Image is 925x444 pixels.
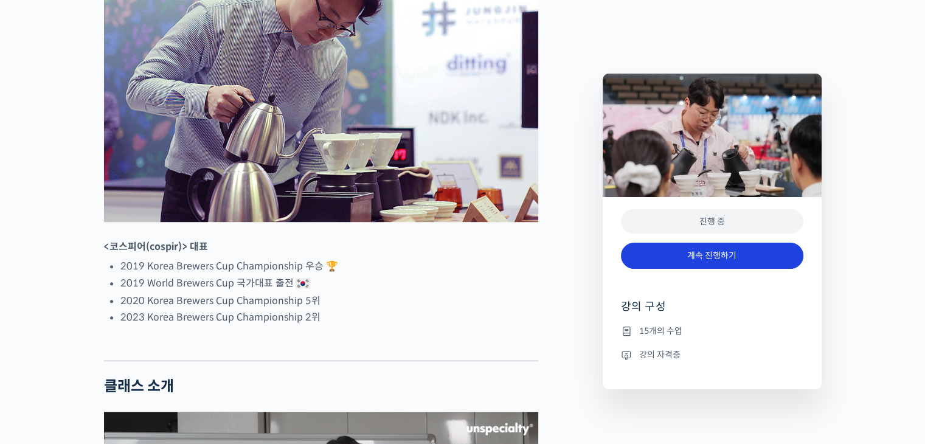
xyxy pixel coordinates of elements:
div: 진행 중 [621,209,803,234]
h4: 강의 구성 [621,299,803,324]
li: 2020 Korea Brewers Cup Championship 5위 [120,293,538,309]
a: 대화 [80,343,157,373]
a: 홈 [4,343,80,373]
li: 15개의 수업 [621,324,803,338]
li: 2023 Korea Brewers Cup Championship 2위 [120,309,538,325]
a: 설정 [157,343,234,373]
li: 2019 World Brewers Cup 국가대표 출전 [120,274,538,293]
span: 홈 [38,361,46,371]
li: 강의 자격증 [621,347,803,362]
img: 🇰🇷 [296,276,310,291]
strong: <코스피어(cospir)> 대표 [104,240,208,253]
h2: 클래스 소개 [104,378,538,395]
a: 계속 진행하기 [621,243,803,269]
span: 설정 [188,361,203,371]
span: 대화 [111,362,126,372]
li: 2019 Korea Brewers Cup Championship 우승 🏆 [120,258,538,274]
